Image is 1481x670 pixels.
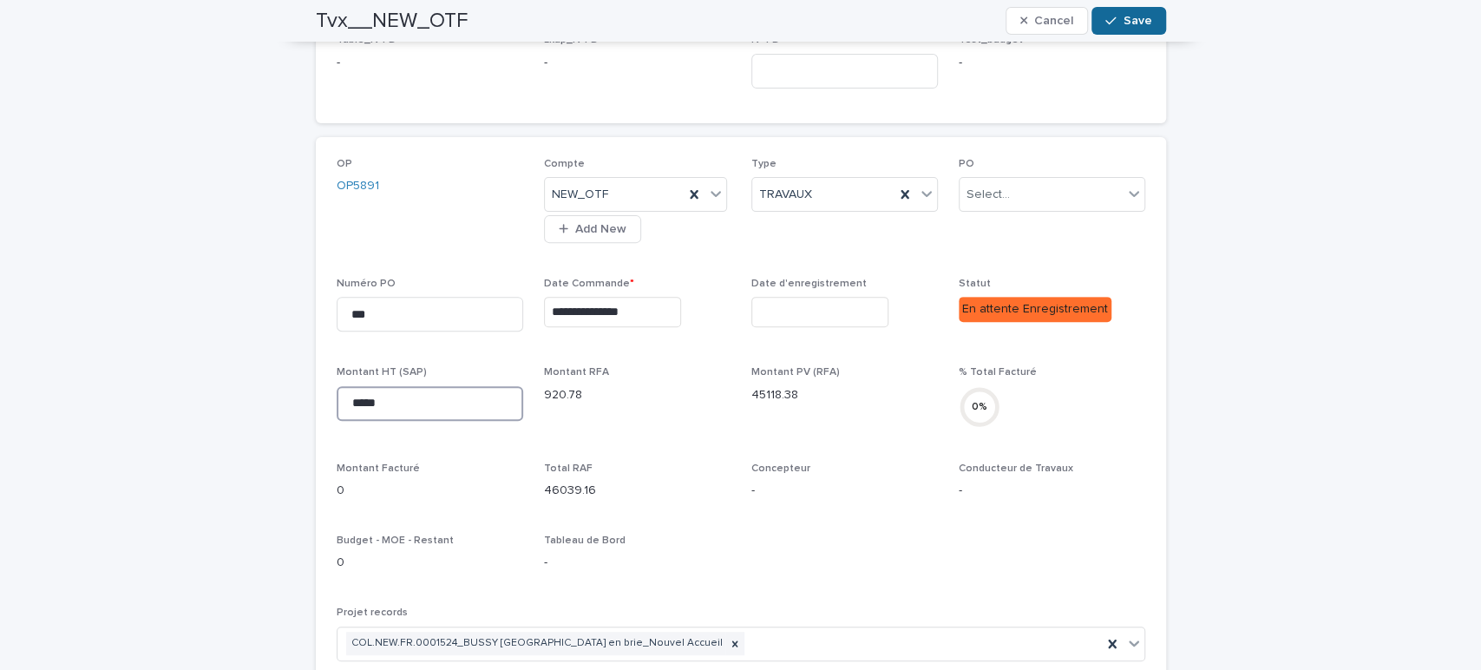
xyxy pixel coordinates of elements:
span: Date d'enregistrement [751,279,867,289]
div: Select... [967,186,1010,204]
span: Montant Facturé [337,463,420,474]
span: NEW_OTF [552,186,608,204]
a: OP5891 [337,177,379,195]
button: Cancel [1006,7,1089,35]
p: 0 [337,554,523,572]
p: - [959,482,1145,500]
div: 0 % [959,397,1000,416]
h2: Tvx__NEW_OTF [316,9,468,34]
span: Statut [959,279,991,289]
span: Compte [544,159,585,169]
button: Save [1091,7,1165,35]
span: Cancel [1034,15,1073,27]
span: Numéro PO [337,279,396,289]
span: PO [959,159,974,169]
span: TRAVAUX [759,186,812,204]
span: Budget - MOE - Restant [337,535,454,546]
span: Tableau de Bord [544,535,626,546]
div: COL.NEW.FR.0001524_BUSSY [GEOGRAPHIC_DATA] en brie_Nouvel Accueil [346,632,725,655]
span: Concepteur [751,463,810,474]
p: 0 [337,482,523,500]
p: - [544,554,731,572]
span: Total RAF [544,463,593,474]
p: 920.78 [544,386,731,404]
button: Add New [544,215,641,243]
span: Type [751,159,777,169]
span: Projet records [337,608,408,618]
div: En attente Enregistrement [959,297,1111,322]
p: 46039.16 [544,482,731,500]
span: Add New [575,223,626,235]
p: - [544,54,731,72]
p: - [337,54,523,72]
p: - [751,482,938,500]
span: OP [337,159,352,169]
span: Conducteur de Travaux [959,463,1073,474]
span: Save [1124,15,1152,27]
span: Date Commande [544,279,634,289]
span: Montant RFA [544,367,609,378]
p: 45118.38 [751,386,938,404]
span: Montant HT (SAP) [337,367,427,378]
span: % Total Facturé [959,367,1037,378]
span: Montant PV (RFA) [751,367,840,378]
p: - [959,54,1145,72]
